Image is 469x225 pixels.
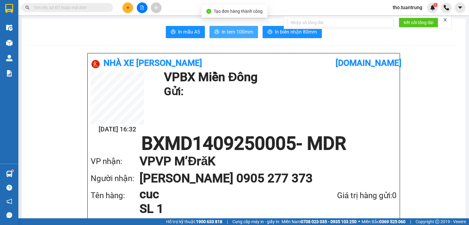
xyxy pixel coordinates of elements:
[5,4,13,13] img: logo-vxr
[140,5,144,10] span: file-add
[126,5,130,10] span: plus
[137,2,147,13] button: file-add
[91,134,397,153] h1: BXMD1409250005 - MDR
[164,71,394,83] h1: VP BX Miền Đông
[171,29,176,35] span: printer
[25,5,30,10] span: search
[6,55,13,61] img: warehouse-icon
[12,170,13,172] sup: 1
[214,29,219,35] span: printer
[457,5,463,10] span: caret-down
[267,29,272,35] span: printer
[166,218,222,225] span: Hỗ trợ kỹ thuật:
[222,28,253,36] span: In tem 100mm
[282,218,357,225] span: Miền Nam
[196,219,222,224] strong: 1900 633 818
[58,6,73,12] span: Nhận:
[6,212,12,218] span: message
[287,18,394,27] input: Nhập số tổng đài
[214,9,263,14] span: Tạo đơn hàng thành công
[58,5,107,12] div: VP M’ĐrăK
[433,3,438,7] sup: 1
[140,202,305,216] h1: SL 1
[434,3,436,7] span: 1
[5,6,15,12] span: Gửi:
[399,18,438,27] button: Kết nối tổng đài
[57,35,108,44] div: 350.000
[6,198,12,204] span: notification
[206,9,211,14] span: check-circle
[34,4,106,11] input: Tìm tên, số ĐT hoặc mã đơn
[151,2,162,13] button: aim
[140,170,384,187] h1: [PERSON_NAME] 0905 277 373
[388,4,427,11] span: tho.tuantrung
[91,155,140,168] div: VP nhận:
[6,185,12,191] span: question-circle
[6,70,13,77] img: solution-icon
[379,219,405,224] strong: 0369 525 060
[164,83,394,100] h1: Gửi:
[91,172,140,185] div: Người nhận:
[435,220,439,224] span: copyright
[232,218,280,225] span: Cung cấp máy in - giấy in:
[301,219,357,224] strong: 0708 023 035 - 0935 103 250
[430,5,435,10] img: icon-new-feature
[5,5,54,20] div: BX Miền Đông
[404,19,433,26] span: Kết nối tổng đài
[209,26,258,38] button: printerIn tem 100mm
[6,171,13,177] img: warehouse-icon
[305,189,397,202] div: Giá trị hàng gửi: 0
[178,28,200,36] span: In mẫu A5
[140,153,384,170] h1: VP VP M’ĐrăK
[455,2,465,13] button: caret-down
[227,218,228,225] span: |
[443,18,447,22] span: close
[104,58,202,68] b: Nhà xe [PERSON_NAME]
[6,40,13,46] img: warehouse-icon
[362,218,405,225] span: Miền Bắc
[67,21,90,32] span: km30
[410,218,411,225] span: |
[122,2,133,13] button: plus
[91,59,100,69] img: logo.jpg
[58,24,67,31] span: DĐ:
[263,26,322,38] button: printerIn biên nhận 80mm
[91,124,144,134] h2: [DATE] 16:32
[154,5,158,10] span: aim
[275,28,317,36] span: In biên nhận 80mm
[6,24,13,31] img: warehouse-icon
[57,37,66,43] span: CC :
[58,12,107,21] div: 0965891353
[166,26,205,38] button: printerIn mẫu A5
[336,58,402,68] b: [DOMAIN_NAME]
[140,187,305,202] h1: cuc
[444,5,449,10] img: phone-icon
[91,189,140,202] div: Tên hàng:
[358,220,360,223] span: ⚪️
